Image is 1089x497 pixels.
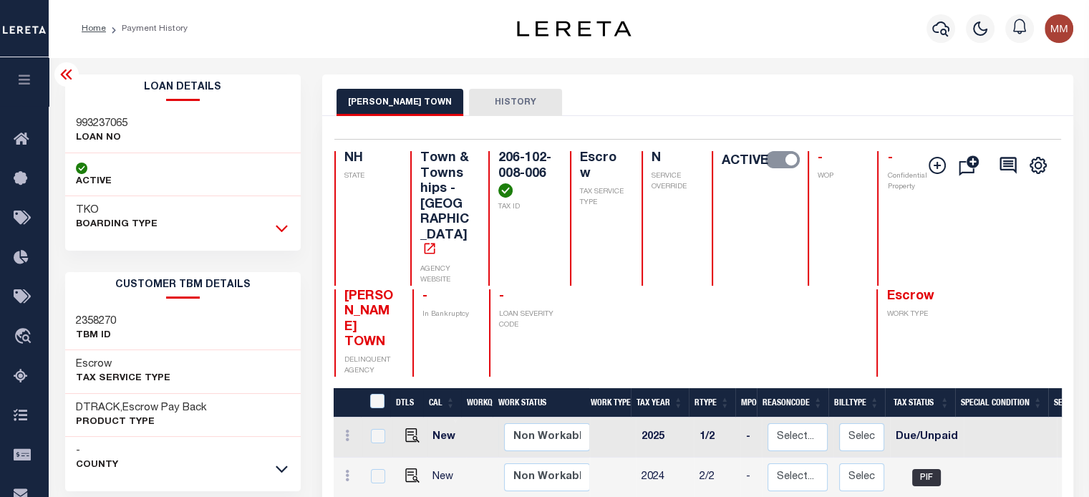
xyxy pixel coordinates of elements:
[912,469,941,486] span: PIF
[76,415,207,430] p: Product Type
[740,418,762,458] td: -
[76,357,170,372] h3: Escrow
[493,388,589,418] th: Work Status
[886,309,936,320] p: WORK TYPE
[499,309,554,331] p: LOAN SEVERITY CODE
[498,151,553,198] h4: 206-102-008-006
[82,24,106,33] a: Home
[76,131,127,145] p: LOAN NO
[818,171,861,182] p: WOP
[427,418,466,458] td: New
[652,151,694,167] h4: N
[422,309,472,320] p: In Bankruptcy
[76,372,170,386] p: Tax Service Type
[344,355,395,377] p: DELINQUENT AGENCY
[334,388,361,418] th: &nbsp;&nbsp;&nbsp;&nbsp;&nbsp;&nbsp;&nbsp;&nbsp;&nbsp;&nbsp;
[76,175,112,189] p: ACTIVE
[828,388,885,418] th: BillType: activate to sort column ascending
[722,151,768,171] label: ACTIVE
[422,290,427,303] span: -
[361,388,390,418] th: &nbsp;
[636,418,694,458] td: 2025
[517,21,631,37] img: logo-dark.svg
[76,401,207,415] h3: DTRACK,Escrow Pay Back
[580,187,624,208] p: TAX SERVICE TYPE
[337,89,463,116] button: [PERSON_NAME] TOWN
[65,74,301,101] h2: Loan Details
[76,218,158,232] p: BOARDING TYPE
[76,329,116,343] p: TBM ID
[76,203,158,218] h3: TKO
[689,388,735,418] th: RType: activate to sort column ascending
[461,388,493,418] th: WorkQ
[885,388,955,418] th: Tax Status: activate to sort column ascending
[886,290,934,303] span: Escrow
[76,444,118,458] h3: -
[344,151,393,167] h4: NH
[498,202,553,213] p: TAX ID
[106,22,188,35] li: Payment History
[76,117,127,131] h3: 993237065
[887,171,936,193] p: Confidential Property
[757,388,828,418] th: ReasonCode: activate to sort column ascending
[499,290,504,303] span: -
[652,171,694,193] p: SERVICE OVERRIDE
[344,171,393,182] p: STATE
[420,151,471,259] h4: Town & Townships - [GEOGRAPHIC_DATA]
[887,152,892,165] span: -
[890,418,964,458] td: Due/Unpaid
[694,418,740,458] td: 1/2
[585,388,631,418] th: Work Type
[631,388,689,418] th: Tax Year: activate to sort column ascending
[469,89,562,116] button: HISTORY
[76,458,118,473] p: County
[580,151,624,182] h4: Escrow
[735,388,757,418] th: MPO
[390,388,423,418] th: DTLS
[344,290,393,349] span: [PERSON_NAME] TOWN
[818,152,823,165] span: -
[423,388,461,418] th: CAL: activate to sort column ascending
[76,314,116,329] h3: 2358270
[1045,14,1073,43] img: svg+xml;base64,PHN2ZyB4bWxucz0iaHR0cDovL3d3dy53My5vcmcvMjAwMC9zdmciIHBvaW50ZXItZXZlbnRzPSJub25lIi...
[65,272,301,299] h2: CUSTOMER TBM DETAILS
[14,328,37,347] i: travel_explore
[420,264,471,286] p: AGENCY WEBSITE
[955,388,1048,418] th: Special Condition: activate to sort column ascending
